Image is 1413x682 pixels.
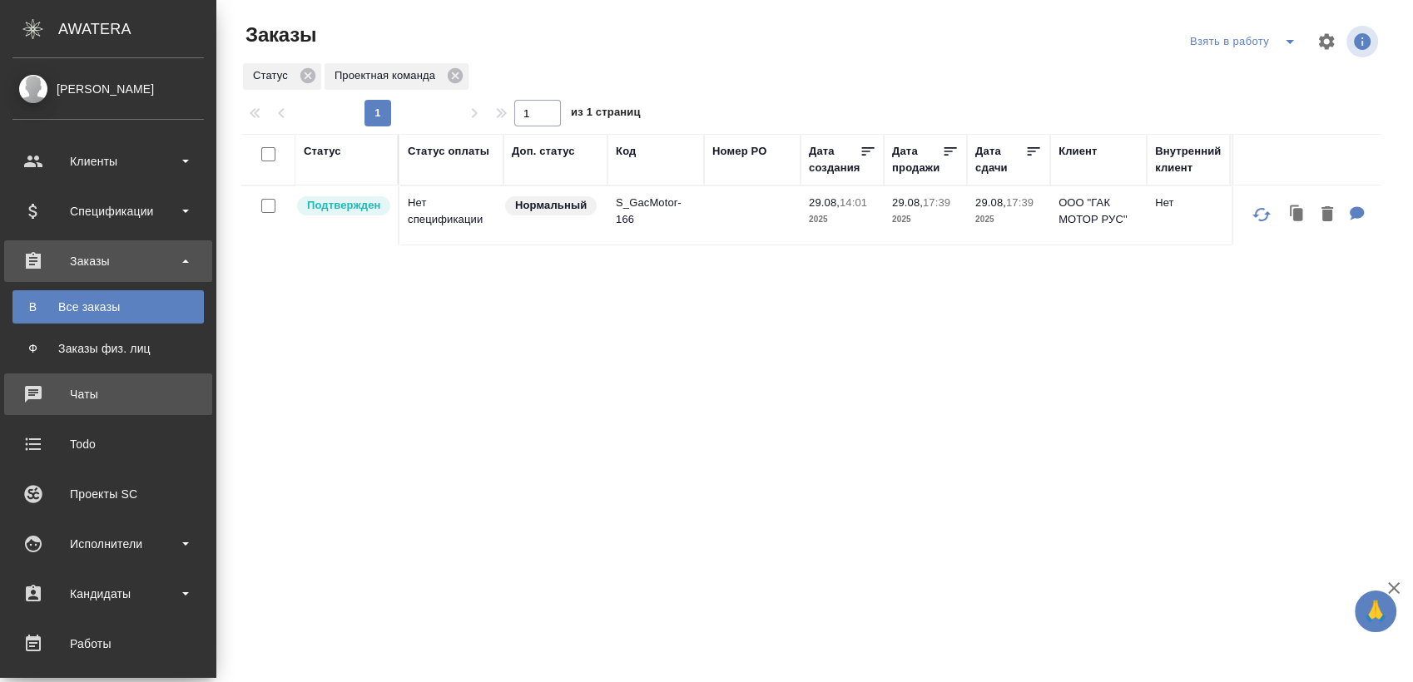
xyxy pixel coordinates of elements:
div: Дата продажи [892,143,942,176]
a: Todo [4,423,212,465]
div: Статус [304,143,341,160]
td: Нет спецификации [399,186,503,245]
span: Настроить таблицу [1306,22,1346,62]
div: Номер PO [712,143,766,160]
a: ВВсе заказы [12,290,204,324]
div: Кандидаты [12,581,204,606]
div: Проекты SC [12,482,204,507]
p: Проектная команда [335,67,441,84]
div: Проектная команда [325,63,469,90]
div: Работы [12,631,204,656]
div: Доп. статус [512,143,575,160]
a: Работы [4,623,212,665]
button: Клонировать [1282,198,1313,232]
div: Todo [12,432,204,457]
button: 🙏 [1355,591,1396,632]
div: Заказы [12,249,204,274]
div: Дата сдачи [975,143,1025,176]
p: 17:39 [1006,196,1034,209]
p: 17:39 [923,196,950,209]
div: Чаты [12,382,204,407]
a: Чаты [4,373,212,415]
button: Обновить [1242,195,1282,235]
p: 29.08, [809,196,840,209]
p: 14:01 [840,196,867,209]
div: Выставляет КМ после уточнения всех необходимых деталей и получения согласия клиента на запуск. С ... [295,195,389,217]
div: split button [1186,28,1306,55]
p: Статус [253,67,294,84]
p: 29.08, [892,196,923,209]
div: Спецификации [12,199,204,224]
div: Дата создания [809,143,860,176]
p: 2025 [892,211,959,228]
div: AWATERA [58,12,216,46]
div: Клиент [1059,143,1097,160]
p: 2025 [975,211,1042,228]
div: Внутренний клиент [1155,143,1222,176]
p: Нет [1155,195,1222,211]
span: Посмотреть информацию [1346,26,1381,57]
div: Заказы физ. лиц [21,340,196,357]
div: Статус оплаты [408,143,489,160]
p: Нормальный [515,197,587,214]
p: 29.08, [975,196,1006,209]
div: Исполнители [12,531,204,556]
button: Удалить [1313,198,1341,232]
span: 🙏 [1361,594,1390,629]
p: Подтвержден [307,197,380,214]
p: ООО "ГАК МОТОР РУС" [1059,195,1138,228]
div: Код [616,143,636,160]
p: 2025 [809,211,875,228]
div: Клиенты [12,149,204,174]
div: [PERSON_NAME] [12,80,204,98]
a: Проекты SC [4,473,212,515]
div: Статус по умолчанию для стандартных заказов [503,195,599,217]
a: ФЗаказы физ. лиц [12,332,204,365]
span: из 1 страниц [571,102,641,126]
div: Статус [243,63,321,90]
p: S_GacMotor-166 [616,195,696,228]
span: Заказы [241,22,316,48]
div: Все заказы [21,299,196,315]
